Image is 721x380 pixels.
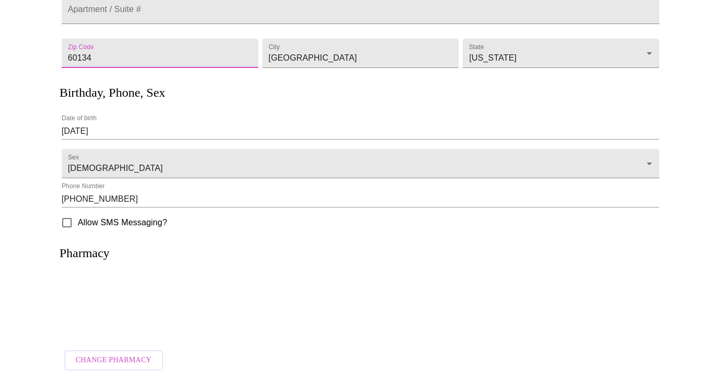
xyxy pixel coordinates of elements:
[78,216,167,229] span: Allow SMS Messaging?
[62,149,660,178] div: [DEMOGRAPHIC_DATA]
[76,354,152,367] span: Change Pharmacy
[463,39,659,68] div: [US_STATE]
[60,246,110,260] h3: Pharmacy
[62,116,97,122] label: Date of birth
[62,183,105,190] label: Phone Number
[64,350,163,371] button: Change Pharmacy
[60,86,165,100] h3: Birthday, Phone, Sex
